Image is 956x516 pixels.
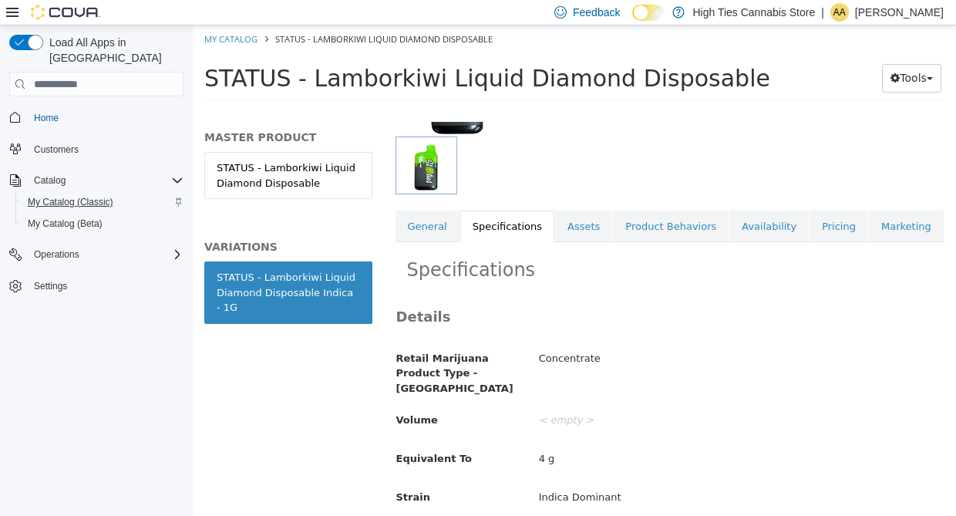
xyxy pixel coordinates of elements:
[43,35,183,66] span: Load All Apps in [GEOGRAPHIC_DATA]
[268,185,362,218] a: Specifications
[82,8,300,19] span: STATUS - Lamborkiwi Liquid Diamond Disposable
[3,106,190,128] button: Home
[632,21,633,22] span: Dark Mode
[28,245,183,264] span: Operations
[204,389,245,400] span: Volume
[214,233,741,257] h2: Specifications
[28,109,65,127] a: Home
[28,171,183,190] span: Catalog
[689,39,749,67] button: Tools
[821,3,824,22] p: |
[28,218,103,230] span: My Catalog (Beta)
[420,185,536,218] a: Product Behaviors
[3,275,190,297] button: Settings
[204,466,237,477] span: Strain
[204,427,279,439] span: Equivalent To
[22,193,119,211] a: My Catalog (Classic)
[12,214,180,228] h5: VARIATIONS
[34,174,66,187] span: Catalog
[833,3,846,22] span: AA
[22,214,109,233] a: My Catalog (Beta)
[34,248,79,261] span: Operations
[855,3,944,22] p: [PERSON_NAME]
[28,140,183,159] span: Customers
[24,245,167,290] div: STATUS - Lamborkiwi Liquid Diamond Disposable Indica - 1G
[335,420,762,447] div: 4 g
[573,5,620,20] span: Feedback
[15,191,190,213] button: My Catalog (Classic)
[3,170,190,191] button: Catalog
[28,276,183,295] span: Settings
[537,185,616,218] a: Availability
[335,320,762,347] div: Concentrate
[3,244,190,265] button: Operations
[12,105,180,119] h5: MASTER PRODUCT
[12,39,577,66] span: STATUS - Lamborkiwi Liquid Diamond Disposable
[830,3,849,22] div: Alexis Atkinson
[15,213,190,234] button: My Catalog (Beta)
[28,107,183,126] span: Home
[28,196,113,208] span: My Catalog (Classic)
[204,327,321,369] span: Retail Marijuana Product Type - [GEOGRAPHIC_DATA]
[28,171,72,190] button: Catalog
[692,3,815,22] p: High Ties Cannabis Store
[28,245,86,264] button: Operations
[617,185,675,218] a: Pricing
[12,8,65,19] a: My Catalog
[335,382,762,409] div: < empty >
[34,112,59,124] span: Home
[34,280,67,292] span: Settings
[22,214,183,233] span: My Catalog (Beta)
[632,5,665,21] input: Dark Mode
[34,143,79,156] span: Customers
[335,459,762,486] div: Indica Dominant
[9,99,183,337] nav: Complex example
[362,185,419,218] a: Assets
[203,185,267,218] a: General
[31,5,100,20] img: Cova
[28,140,85,159] a: Customers
[3,138,190,160] button: Customers
[28,277,73,295] a: Settings
[676,185,751,218] a: Marketing
[204,282,752,300] h3: Details
[22,193,183,211] span: My Catalog (Classic)
[12,126,180,174] a: STATUS - Lamborkiwi Liquid Diamond Disposable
